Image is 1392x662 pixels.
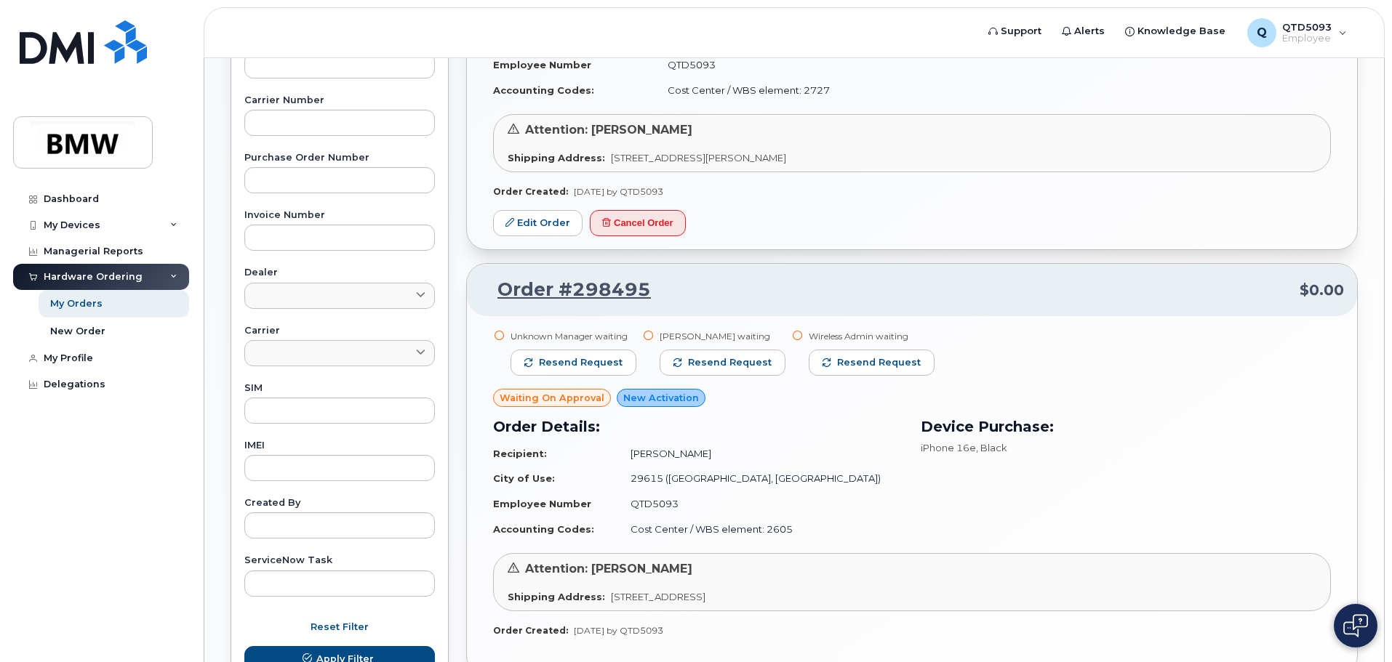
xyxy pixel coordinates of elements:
[617,491,903,517] td: QTD5093
[500,391,604,405] span: Waiting On Approval
[921,416,1331,437] h3: Device Purchase:
[1343,614,1368,637] img: Open chat
[1300,280,1344,301] span: $0.00
[1001,24,1041,39] span: Support
[809,330,935,342] div: Wireless Admin waiting
[978,17,1052,46] a: Support
[493,523,594,535] strong: Accounting Codes:
[493,59,591,70] strong: Employee Number
[244,326,435,336] label: Carrier
[611,152,786,164] span: [STREET_ADDRESS][PERSON_NAME]
[921,442,976,453] span: iPhone 16e
[508,591,605,602] strong: Shipping Address:
[655,52,903,78] td: QTD5093
[493,448,547,459] strong: Recipient:
[617,466,903,491] td: 29615 ([GEOGRAPHIC_DATA], [GEOGRAPHIC_DATA])
[511,330,636,342] div: Unknown Manager waiting
[493,498,591,509] strong: Employee Number
[311,620,369,634] span: Reset Filter
[244,96,435,105] label: Carrier Number
[508,152,605,164] strong: Shipping Address:
[525,562,692,576] span: Attention: [PERSON_NAME]
[525,123,692,137] span: Attention: [PERSON_NAME]
[660,350,785,376] button: Resend request
[244,556,435,565] label: ServiceNow Task
[1257,24,1267,41] span: Q
[493,625,568,636] strong: Order Created:
[480,277,651,303] a: Order #298495
[617,517,903,542] td: Cost Center / WBS element: 2605
[493,210,583,237] a: Edit Order
[688,356,772,369] span: Resend request
[244,268,435,278] label: Dealer
[660,330,785,342] div: [PERSON_NAME] waiting
[623,391,699,405] span: New Activation
[244,614,435,640] button: Reset Filter
[539,356,623,369] span: Resend request
[1115,17,1236,46] a: Knowledge Base
[244,498,435,508] label: Created By
[1282,21,1332,33] span: QTD5093
[244,384,435,393] label: SIM
[617,441,903,467] td: [PERSON_NAME]
[574,625,663,636] span: [DATE] by QTD5093
[611,591,705,602] span: [STREET_ADDRESS]
[244,153,435,163] label: Purchase Order Number
[511,350,636,376] button: Resend request
[493,84,594,96] strong: Accounting Codes:
[809,350,935,376] button: Resend request
[1052,17,1115,46] a: Alerts
[493,186,568,197] strong: Order Created:
[574,186,663,197] span: [DATE] by QTD5093
[244,211,435,220] label: Invoice Number
[1237,18,1357,47] div: QTD5093
[1074,24,1105,39] span: Alerts
[493,472,555,484] strong: City of Use:
[244,441,435,451] label: IMEI
[590,210,686,237] button: Cancel Order
[837,356,921,369] span: Resend request
[976,442,1007,453] span: , Black
[493,416,903,437] h3: Order Details:
[655,78,903,103] td: Cost Center / WBS element: 2727
[1137,24,1225,39] span: Knowledge Base
[1282,33,1332,44] span: Employee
